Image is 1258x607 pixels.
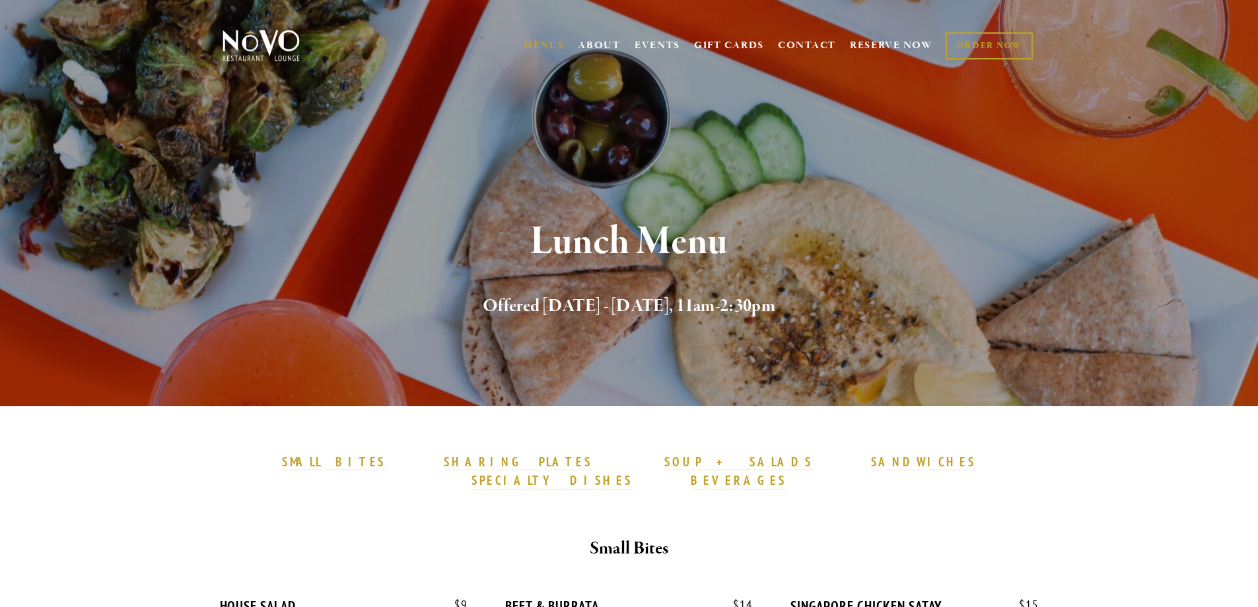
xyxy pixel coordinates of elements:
[664,454,812,470] strong: SOUP + SALADS
[578,39,621,52] a: ABOUT
[664,454,812,471] a: SOUP + SALADS
[282,454,386,471] a: SMALL BITES
[691,472,787,489] a: BEVERAGES
[590,537,668,560] strong: Small Bites
[694,33,764,58] a: GIFT CARDS
[871,454,977,471] a: SANDWICHES
[850,33,933,58] a: RESERVE NOW
[444,454,592,470] strong: SHARING PLATES
[778,33,836,58] a: CONTACT
[871,454,977,470] strong: SANDWICHES
[691,472,787,488] strong: BEVERAGES
[523,39,565,52] a: MENUS
[946,32,1032,59] a: ORDER NOW
[472,472,633,488] strong: SPECIALTY DISHES
[244,221,1014,264] h1: Lunch Menu
[444,454,592,471] a: SHARING PLATES
[244,293,1014,320] h2: Offered [DATE] - [DATE], 11am-2:30pm
[472,472,633,489] a: SPECIALTY DISHES
[282,454,386,470] strong: SMALL BITES
[635,39,680,52] a: EVENTS
[220,29,302,62] img: Novo Restaurant &amp; Lounge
